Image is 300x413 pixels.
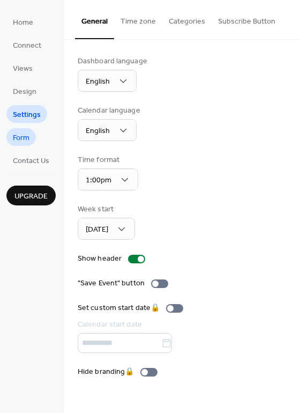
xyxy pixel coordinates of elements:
[14,191,48,202] span: Upgrade
[13,40,41,51] span: Connect
[78,204,133,215] div: Week start
[6,151,56,169] a: Contact Us
[6,186,56,205] button: Upgrade
[13,17,33,28] span: Home
[6,36,48,54] a: Connect
[13,109,41,121] span: Settings
[6,13,40,31] a: Home
[6,105,47,123] a: Settings
[6,82,43,100] a: Design
[78,56,147,67] div: Dashboard language
[6,59,39,77] a: Views
[13,86,36,98] span: Design
[78,253,122,264] div: Show header
[86,223,108,237] span: [DATE]
[78,278,145,289] div: "Save Event" button
[13,63,33,75] span: Views
[78,154,136,166] div: Time format
[86,75,110,89] span: English
[86,124,110,138] span: English
[6,128,36,146] a: Form
[86,173,111,188] span: 1:00pm
[13,156,49,167] span: Contact Us
[13,132,29,144] span: Form
[78,105,140,116] div: Calendar language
